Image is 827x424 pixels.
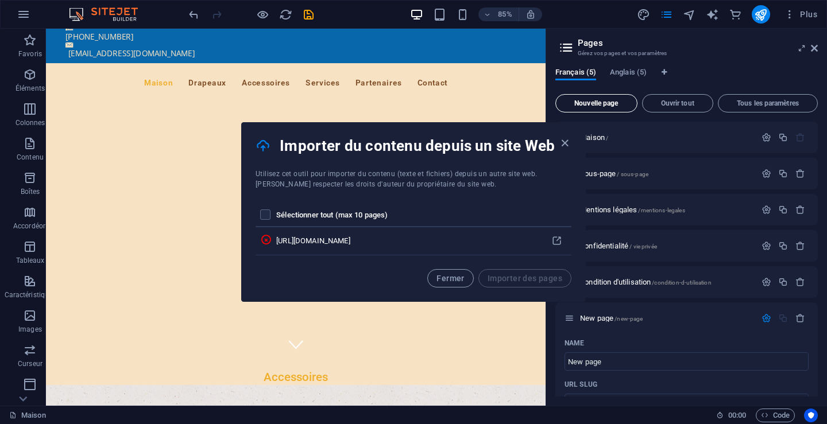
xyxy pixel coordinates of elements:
[795,241,805,251] div: Retirer
[565,380,597,389] label: Last part of the URL for this page
[187,8,200,21] i: Undo: Change pages (Ctrl+Z)
[660,8,673,21] i: Pages (Ctrl+Alt+S)
[778,277,788,287] div: Double
[652,279,711,286] span: /condition-d-utilisation
[762,313,771,323] div: Settings
[778,169,788,178] div: Double
[580,314,643,322] span: Click to open page
[728,411,736,419] font: 00
[5,291,56,299] font: Caractéristiques
[580,169,616,178] font: Sous-page
[580,205,637,214] font: Mentions légales
[737,99,799,107] font: Tous les paramètres
[706,7,720,21] button: générateur de texte
[580,133,605,142] font: Maison
[580,278,712,286] span: Condition d'utilisation
[18,325,42,333] font: Images
[606,135,608,141] font: /
[778,241,788,251] div: Double
[773,411,790,419] font: Code
[525,9,536,20] i: Lors du redimensionnement, ajustez automatiquement le niveau de zoom pour l'adapter à l'appareil ...
[736,411,738,419] font: :
[574,99,618,107] font: Nouvelle page
[638,207,685,213] font: /mentions-legales
[302,8,315,21] i: Enregistrer (Ctrl+S)
[729,7,743,21] button: commerce
[615,316,643,322] span: /new-page
[795,133,805,142] div: La page de démarrage ne peut pas être supprimée
[637,8,650,21] i: Design (Ctrl+Alt+Y)
[66,7,152,21] img: Logo de l'éditeur
[795,205,805,215] div: Retirer
[629,243,657,250] font: / vie privée
[580,242,628,250] font: Confidentialité
[580,242,657,250] span: Cliquez pour ouvrir la page
[276,210,388,219] font: Sélectionner tout (max 10 pages)
[738,411,746,419] font: 00
[302,7,315,21] button: sauvegarder
[660,7,674,21] button: pages
[13,222,47,230] font: Accordéon
[16,84,45,92] font: Éléments
[580,133,608,142] span: Cliquez pour ouvrir la page
[762,205,771,215] div: Paramètres
[795,313,805,323] div: Remove
[276,236,350,245] font: [URL][DOMAIN_NAME]
[565,380,597,389] p: URL SLUG
[256,203,571,256] table: liste des pages
[256,7,269,21] button: Cliquez ici pour quitter le mode aperçu et continuer l'édition
[661,99,694,107] font: Ouvrir tout
[279,8,292,21] i: Recharger la page
[280,137,555,154] font: Importer du contenu depuis un site Web
[762,241,771,251] div: Paramètres
[778,205,788,215] div: Double
[754,8,767,21] i: Publier
[637,7,651,21] button: conception
[610,68,647,76] font: Anglais (5)
[762,133,771,142] div: Paramètres
[778,133,788,142] div: Double
[16,256,45,264] font: Tableaux
[18,360,42,368] font: Curseur
[795,169,805,178] div: Retirer
[800,10,817,19] font: Plus
[21,188,40,196] font: Boîtes
[555,68,818,90] div: Onglets de langue
[436,274,464,283] font: Fermer
[752,5,770,24] button: publier
[804,409,818,422] button: Centrés sur l'utilisateur
[21,411,46,419] font: Maison
[580,169,648,178] span: Cliquez pour ouvrir la page
[580,205,685,214] span: Cliquez pour ouvrir la page
[9,409,46,422] a: Cliquez pour annuler la sélection. Double-cliquez pour ouvrir Pages.
[555,68,596,76] font: Français (5)
[617,171,648,177] font: / sous-page
[762,169,771,178] div: Paramètres
[498,10,512,18] font: 85%
[16,119,45,127] font: Colonnes
[260,234,272,246] i: Either the URL is invalid or the website does not contain content.
[256,170,538,188] font: Utilisez cet outil pour importer du contenu (texte et fichiers) depuis un autre site web. [PERSON...
[565,394,809,412] input: Last part of the URL for this page
[683,7,697,21] button: navigateur
[578,38,603,48] font: Pages
[578,50,667,56] font: Gérez vos pages et vos paramètres
[565,339,584,348] p: Name
[762,277,771,287] div: Paramètres
[17,153,44,161] font: Contenu
[427,269,473,287] button: Fermer
[18,50,42,58] font: Favoris
[279,7,292,21] button: recharger
[187,7,200,21] button: défaire
[795,277,805,287] div: Retirer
